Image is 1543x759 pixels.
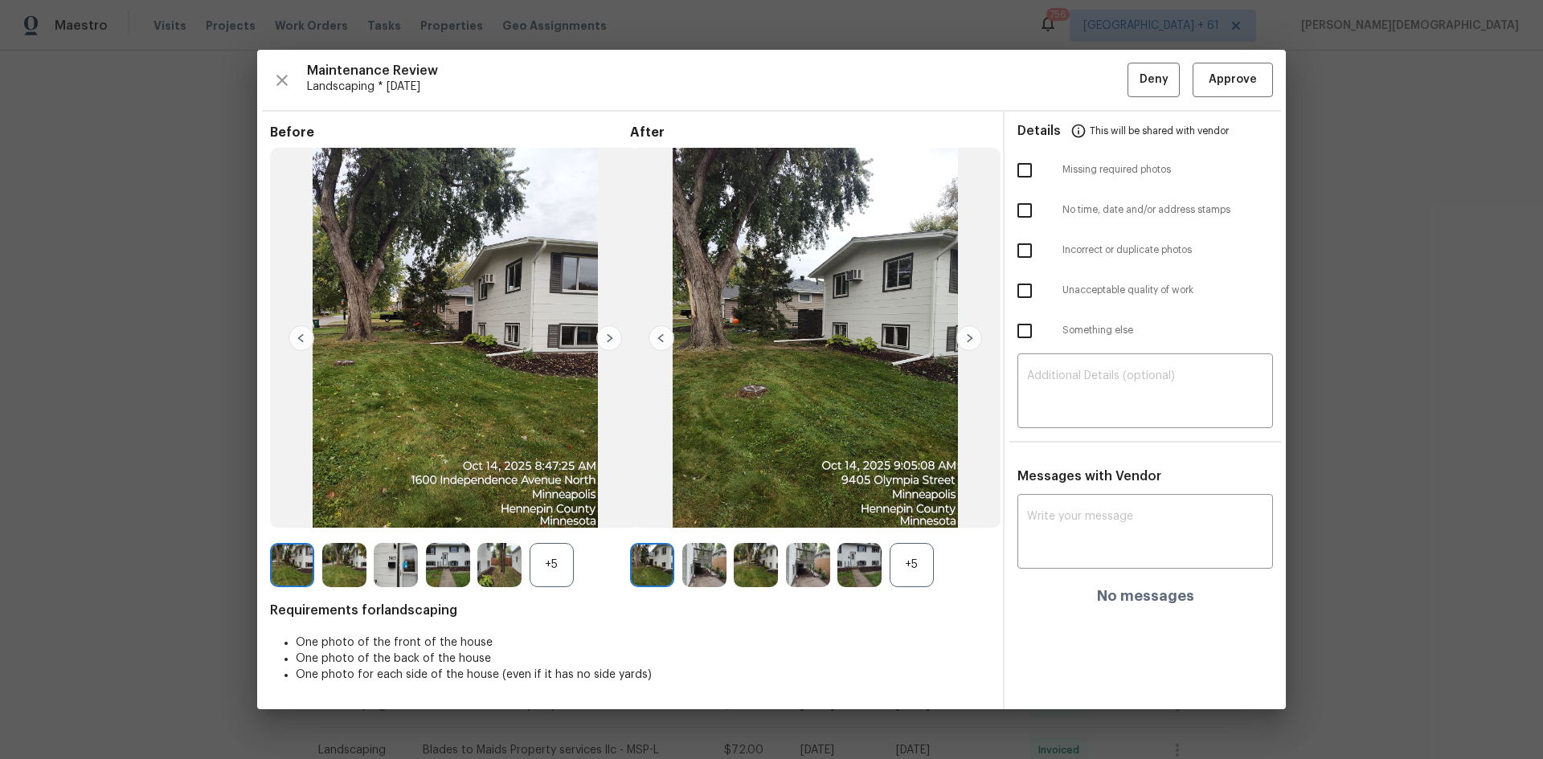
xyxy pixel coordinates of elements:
button: Approve [1193,63,1273,97]
div: +5 [890,543,934,587]
span: Approve [1209,70,1257,90]
div: Something else [1005,311,1286,351]
img: right-chevron-button-url [596,325,622,351]
span: This will be shared with vendor [1090,112,1229,150]
div: +5 [530,543,574,587]
img: left-chevron-button-url [649,325,674,351]
div: Unacceptable quality of work [1005,271,1286,311]
span: Messages with Vendor [1017,470,1161,483]
div: Incorrect or duplicate photos [1005,231,1286,271]
img: left-chevron-button-url [289,325,314,351]
span: Incorrect or duplicate photos [1062,243,1273,257]
span: Requirements for landscaping [270,602,990,618]
span: After [630,124,990,141]
span: Missing required photos [1062,163,1273,177]
span: Maintenance Review [307,63,1128,79]
button: Deny [1128,63,1180,97]
div: Missing required photos [1005,150,1286,190]
span: Details [1017,112,1061,150]
span: Landscaping * [DATE] [307,79,1128,95]
span: No time, date and/or address stamps [1062,203,1273,217]
span: Something else [1062,324,1273,337]
li: One photo for each side of the house (even if it has no side yards) [296,667,990,683]
img: right-chevron-button-url [956,325,982,351]
span: Before [270,124,630,141]
li: One photo of the front of the house [296,635,990,651]
h4: No messages [1097,588,1194,604]
span: Unacceptable quality of work [1062,284,1273,297]
span: Deny [1140,70,1169,90]
li: One photo of the back of the house [296,651,990,667]
div: No time, date and/or address stamps [1005,190,1286,231]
